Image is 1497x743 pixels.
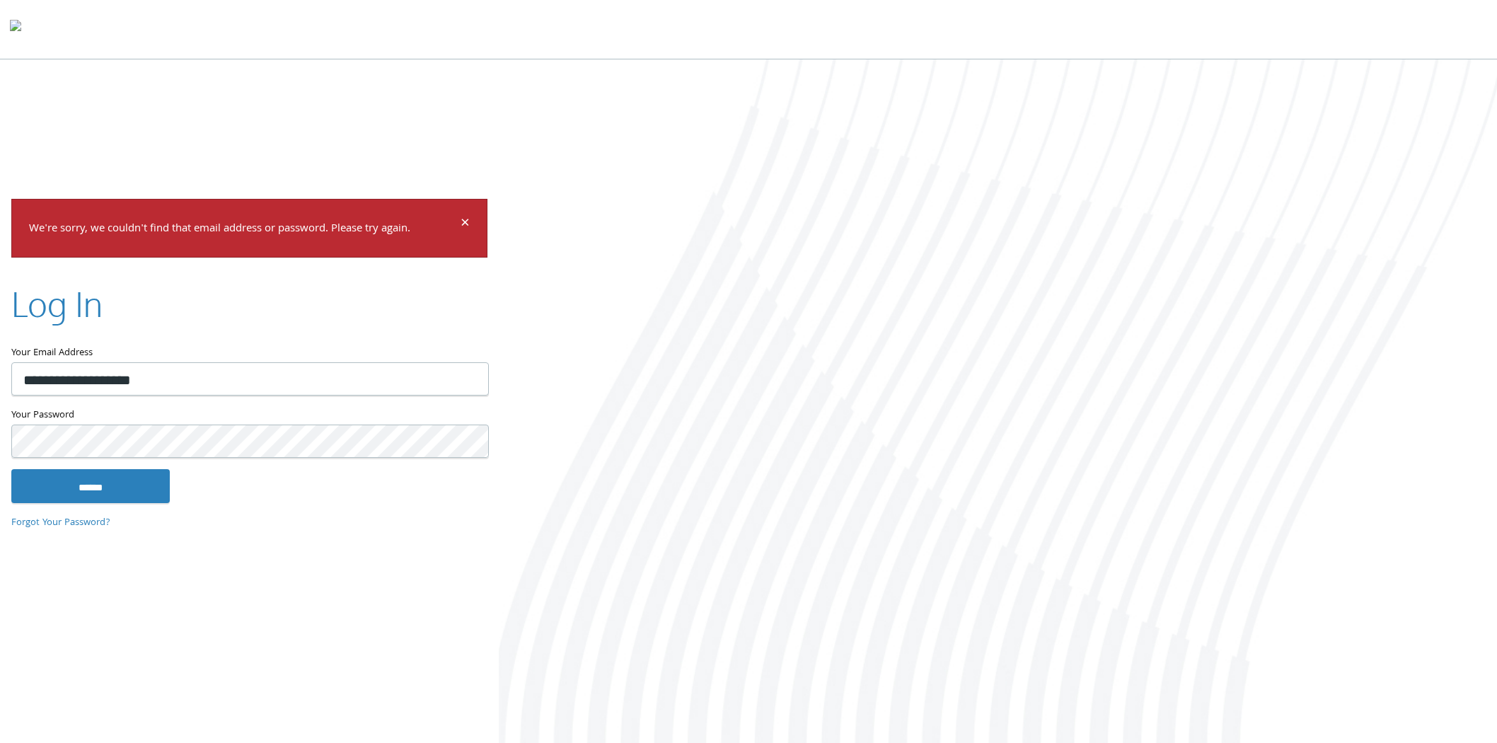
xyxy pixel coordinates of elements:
[29,219,458,240] p: We're sorry, we couldn't find that email address or password. Please try again.
[461,211,470,238] span: ×
[11,515,110,531] a: Forgot Your Password?
[10,15,21,43] img: todyl-logo-dark.svg
[11,280,103,328] h2: Log In
[11,407,487,425] label: Your Password
[461,217,470,234] button: Dismiss alert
